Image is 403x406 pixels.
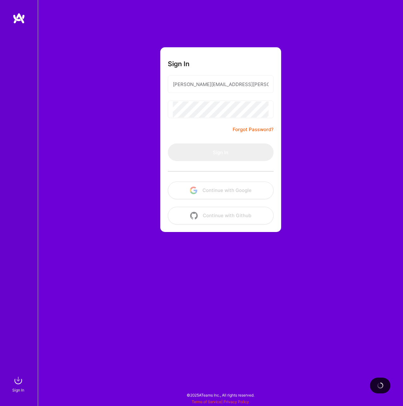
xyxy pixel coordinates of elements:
button: Continue with Github [168,207,274,224]
img: loading [377,382,384,389]
button: Continue with Google [168,182,274,199]
img: logo [13,13,25,24]
div: © 2025 ATeams Inc., All rights reserved. [38,387,403,403]
img: icon [190,187,197,194]
a: Privacy Policy [224,399,249,404]
a: Terms of Service [192,399,221,404]
span: | [192,399,249,404]
div: Sign In [12,387,24,393]
img: sign in [12,374,25,387]
button: Sign In [168,143,274,161]
img: icon [190,212,198,219]
input: Email... [173,76,269,92]
h3: Sign In [168,60,190,68]
a: sign inSign In [13,374,25,393]
a: Forgot Password? [233,126,274,133]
